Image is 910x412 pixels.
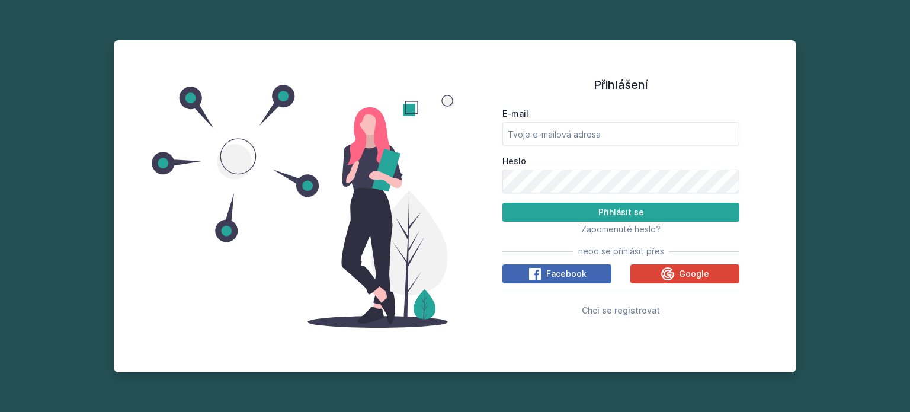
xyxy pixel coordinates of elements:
[502,155,739,167] label: Heslo
[502,108,739,120] label: E-mail
[581,224,661,234] span: Zapomenuté heslo?
[502,76,739,94] h1: Přihlášení
[630,264,739,283] button: Google
[502,122,739,146] input: Tvoje e-mailová adresa
[578,245,664,257] span: nebo se přihlásit přes
[582,305,660,315] span: Chci se registrovat
[582,303,660,317] button: Chci se registrovat
[502,203,739,222] button: Přihlásit se
[679,268,709,280] span: Google
[546,268,587,280] span: Facebook
[502,264,611,283] button: Facebook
